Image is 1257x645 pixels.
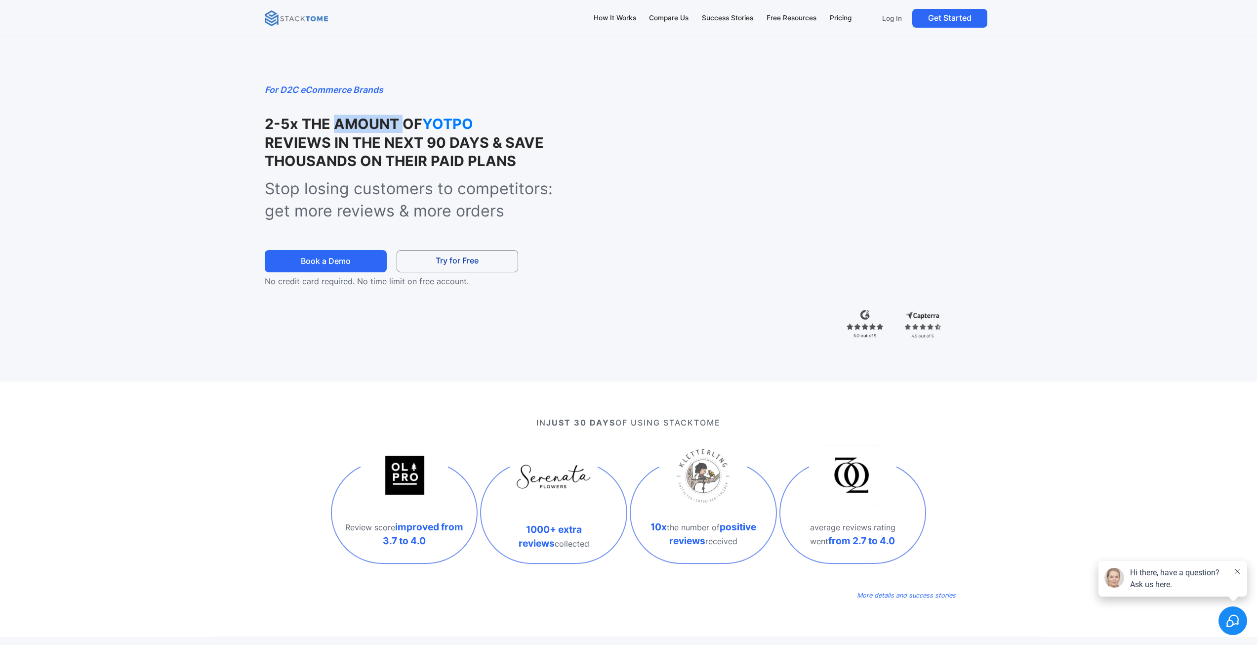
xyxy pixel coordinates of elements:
[857,592,956,599] em: More details and success stories
[762,8,821,29] a: Free Resources
[422,115,521,133] strong: YOTPO
[790,521,916,548] p: average reviews rating went
[876,9,908,28] a: Log In
[809,433,896,520] img: god save queens logo
[301,417,956,429] p: IN OF USING STACKTOME
[397,250,518,272] a: Try for Free
[265,134,544,170] strong: REVIEWS IN THE NEXT 90 DAYS & SAVE THOUSANDS ON THEIR PAID PLANS
[649,13,689,24] div: Compare Us
[265,85,383,95] em: For D2C eCommerce Brands
[361,433,448,520] img: olpro logo
[669,521,756,547] strong: positive reviews
[828,535,895,547] strong: from 2.7 to 4.0
[697,8,758,29] a: Success Stories
[830,13,852,24] div: Pricing
[659,433,747,520] img: Kletterling Holzspielzeug logo
[825,8,856,29] a: Pricing
[650,521,667,533] strong: 10x
[491,523,616,550] p: collected
[702,13,753,24] div: Success Stories
[342,520,467,548] p: Review score
[519,523,582,549] strong: 1000+ extra reviews
[265,115,422,132] strong: 2-5x THE AMOUNT OF
[594,13,636,24] div: How It Works
[857,587,956,602] a: More details and success stories
[645,8,693,29] a: Compare Us
[265,250,386,272] a: Book a Demo
[265,178,577,222] p: Stop losing customers to competitors: get more reviews & more orders
[589,8,641,29] a: How It Works
[599,83,992,304] iframe: StackTome- product_demo 07.24 - 1.3x speed (1080p)
[383,521,463,547] strong: improved from 3.7 to 4.0
[767,13,816,24] div: Free Resources
[546,418,615,428] strong: JUST 30 DAYS
[641,520,766,548] p: the number of received
[882,14,902,23] p: Log In
[912,9,987,28] a: Get Started
[265,275,535,287] p: No credit card required. No time limit on free account.
[510,435,597,523] img: serenata logo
